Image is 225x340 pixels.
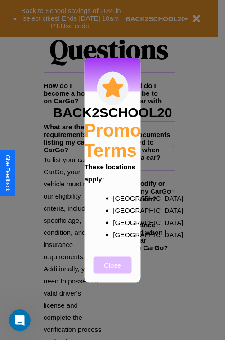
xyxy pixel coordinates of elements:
[94,256,132,273] button: Close
[113,228,130,240] p: [GEOGRAPHIC_DATA]
[113,216,130,228] p: [GEOGRAPHIC_DATA]
[84,120,141,160] h2: Promo Terms
[53,105,172,120] h3: BACK2SCHOOL20
[9,309,31,331] iframe: Intercom live chat
[4,155,11,191] div: Give Feedback
[85,163,135,182] b: These locations apply:
[113,192,130,204] p: [GEOGRAPHIC_DATA]
[113,204,130,216] p: [GEOGRAPHIC_DATA]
